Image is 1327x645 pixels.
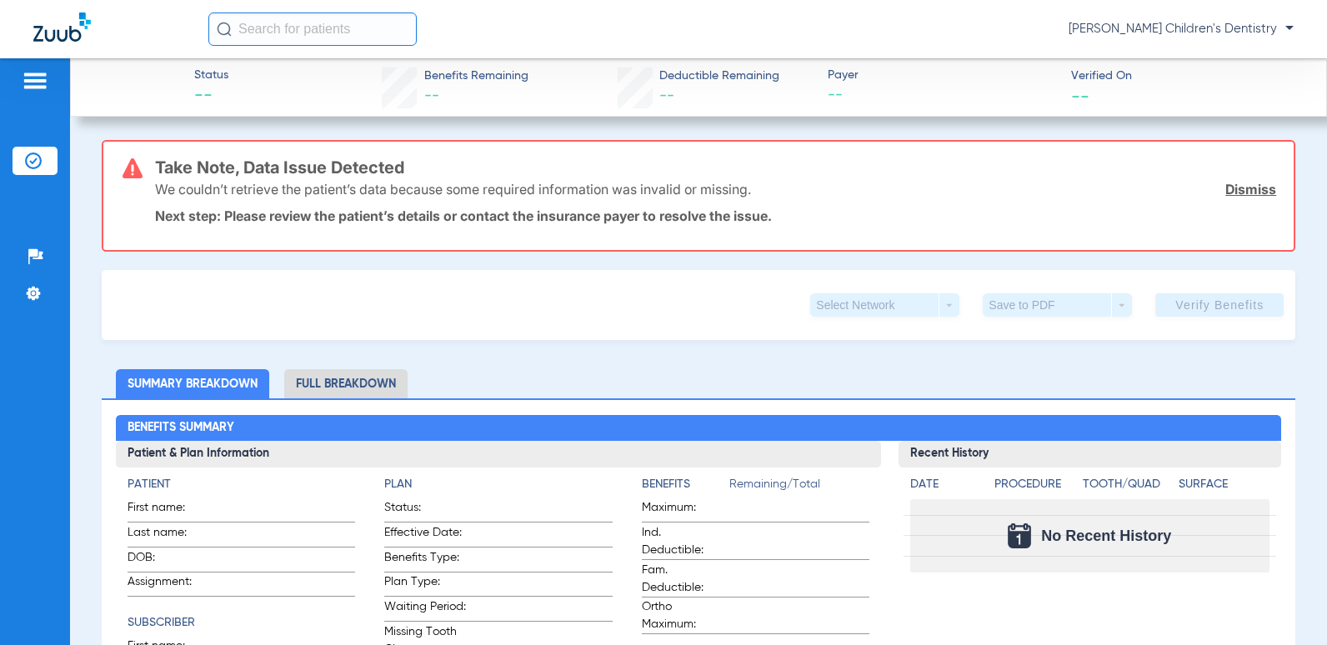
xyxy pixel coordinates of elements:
h2: Benefits Summary [116,415,1281,442]
h4: Subscriber [128,614,355,632]
span: Assignment: [128,573,209,596]
span: Effective Date: [384,524,466,547]
img: Calendar [1008,523,1031,548]
app-breakdown-title: Tooth/Quad [1083,476,1174,499]
span: Verified On [1071,67,1300,85]
img: Search Icon [217,22,232,37]
h3: Recent History [899,441,1281,467]
span: [PERSON_NAME] Children's Dentistry [1069,21,1294,37]
span: Maximum: [642,499,724,522]
span: Ortho Maximum: [642,598,724,633]
span: Status [194,67,228,84]
span: Waiting Period: [384,598,466,621]
li: Full Breakdown [284,369,408,398]
a: Dismiss [1225,181,1276,197]
span: First name: [128,499,209,522]
span: -- [424,88,439,103]
span: Benefits Type: [384,549,466,572]
app-breakdown-title: Surface [1179,476,1269,499]
img: Zuub Logo [33,12,91,42]
h3: Patient & Plan Information [116,441,881,467]
span: Remaining/Total [729,476,869,499]
h4: Procedure [994,476,1077,493]
span: Payer [828,67,1057,84]
span: -- [194,85,228,108]
img: error-icon [123,158,143,178]
h4: Benefits [642,476,729,493]
h4: Patient [128,476,355,493]
p: Next step: Please review the patient’s details or contact the insurance payer to resolve the issue. [155,207,1277,224]
span: Plan Type: [384,573,466,596]
span: No Recent History [1041,527,1171,544]
span: Benefits Remaining [424,67,528,85]
h3: Take Note, Data Issue Detected [155,159,1277,176]
h4: Surface [1179,476,1269,493]
span: -- [1071,87,1089,104]
li: Summary Breakdown [116,369,269,398]
span: -- [828,85,1057,106]
span: DOB: [128,549,209,572]
span: Ind. Deductible: [642,524,724,559]
span: Last name: [128,524,209,547]
span: -- [659,88,674,103]
app-breakdown-title: Benefits [642,476,729,499]
p: We couldn’t retrieve the patient’s data because some required information was invalid or missing. [155,181,751,197]
span: Status: [384,499,466,522]
input: Search for patients [208,12,417,46]
app-breakdown-title: Date [910,476,980,499]
span: Fam. Deductible: [642,562,724,597]
img: hamburger-icon [22,71,48,91]
h4: Plan [384,476,612,493]
app-breakdown-title: Procedure [994,476,1077,499]
h4: Date [910,476,980,493]
span: Deductible Remaining [659,67,779,85]
h4: Tooth/Quad [1083,476,1174,493]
